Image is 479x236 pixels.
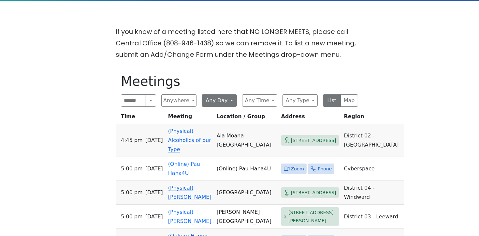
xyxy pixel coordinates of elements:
[145,188,163,197] span: [DATE]
[341,94,358,107] button: Map
[323,94,341,107] button: List
[214,181,279,205] td: [GEOGRAPHIC_DATA]
[168,128,211,152] a: (Physical) Alcoholics of our Type
[318,165,332,173] span: Phone
[291,189,336,197] span: [STREET_ADDRESS]
[341,157,404,181] td: Cyberspace
[168,209,211,224] a: (Physical) [PERSON_NAME]
[214,124,279,157] td: Ala Moana [GEOGRAPHIC_DATA]
[214,112,279,124] th: Location / Group
[121,164,143,173] span: 5:00 PM
[291,136,336,145] span: [STREET_ADDRESS]
[145,136,163,145] span: [DATE]
[341,205,404,229] td: District 03 - Leeward
[161,94,196,107] button: Anywhere
[121,188,143,197] span: 5:00 PM
[202,94,237,107] button: Any Day
[145,164,163,173] span: [DATE]
[283,94,318,107] button: Any Type
[121,94,146,107] input: Search
[168,161,200,176] a: (Online) Pau Hana4U
[121,73,358,89] h1: Meetings
[341,112,404,124] th: Region
[116,26,363,60] p: If you know of a meeting listed here that NO LONGER MEETS, please call Central Office (808-946-14...
[166,112,214,124] th: Meeting
[214,205,279,229] td: [PERSON_NAME][GEOGRAPHIC_DATA]
[214,157,279,181] td: (Online) Pau Hana4U
[291,165,304,173] span: Zoom
[146,94,156,107] button: Search
[121,212,143,221] span: 5:00 PM
[341,124,404,157] td: District 02 - [GEOGRAPHIC_DATA]
[242,94,277,107] button: Any Time
[279,112,341,124] th: Address
[121,136,143,145] span: 4:45 PM
[341,181,404,205] td: District 04 - Windward
[145,212,163,221] span: [DATE]
[288,209,336,225] span: [STREET_ADDRESS][PERSON_NAME]
[116,112,166,124] th: Time
[168,185,211,200] a: (Physical) [PERSON_NAME]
